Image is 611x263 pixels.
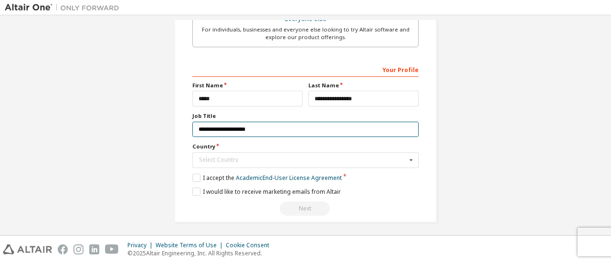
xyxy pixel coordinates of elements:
div: Cookie Consent [226,242,275,249]
div: Your Profile [192,62,419,77]
label: Last Name [308,82,419,89]
img: facebook.svg [58,244,68,254]
label: I accept the [192,174,342,182]
p: © 2025 Altair Engineering, Inc. All Rights Reserved. [127,249,275,257]
label: Job Title [192,112,419,120]
div: For individuals, businesses and everyone else looking to try Altair software and explore our prod... [199,26,412,41]
img: altair_logo.svg [3,244,52,254]
div: Website Terms of Use [156,242,226,249]
img: instagram.svg [74,244,84,254]
label: I would like to receive marketing emails from Altair [192,188,341,196]
div: Read and acccept EULA to continue [192,201,419,216]
img: Altair One [5,3,124,12]
label: First Name [192,82,303,89]
img: youtube.svg [105,244,119,254]
a: Academic End-User License Agreement [236,174,342,182]
div: Select Country [199,157,407,163]
img: linkedin.svg [89,244,99,254]
label: Country [192,143,419,150]
div: Privacy [127,242,156,249]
